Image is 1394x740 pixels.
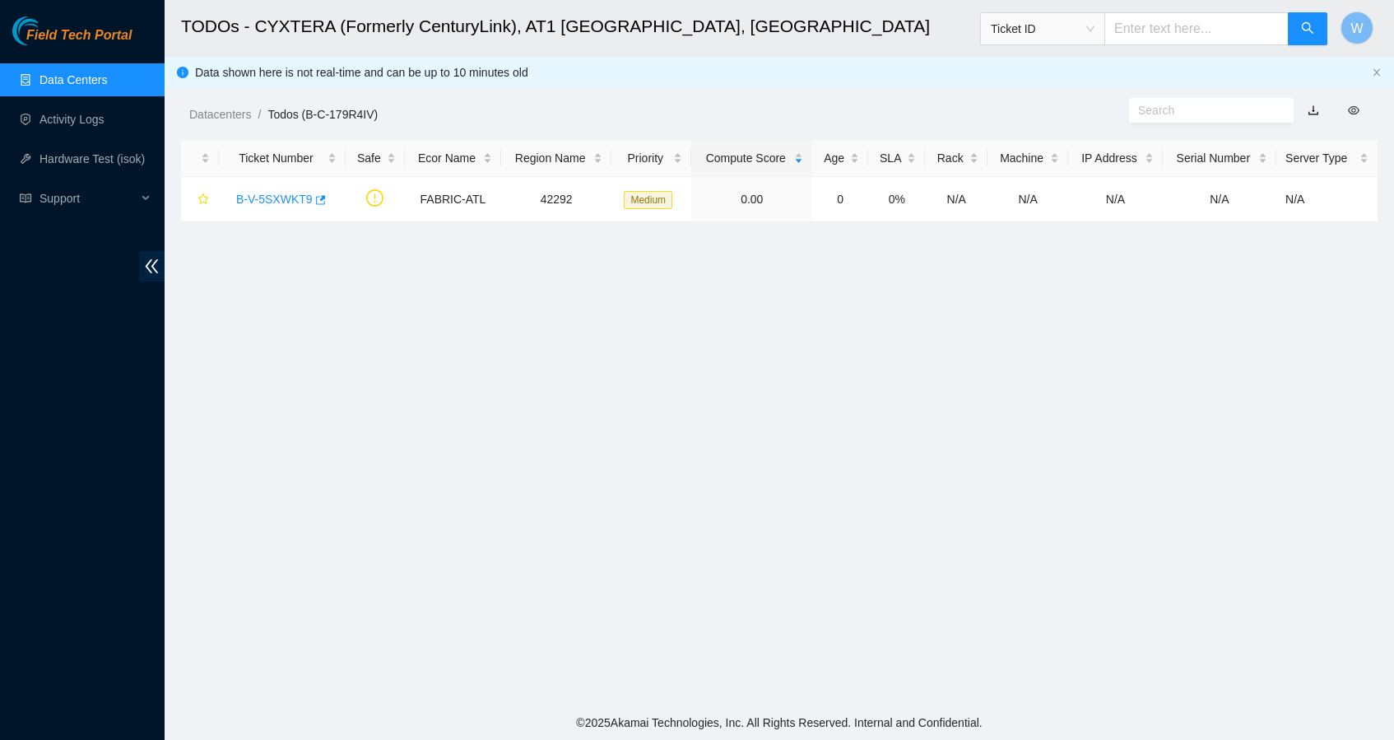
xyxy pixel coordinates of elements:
td: 0.00 [691,177,812,222]
input: Search [1138,101,1271,119]
span: / [258,108,261,121]
a: Todos (B-C-179R4IV) [267,108,378,121]
a: Data Centers [39,73,107,86]
footer: © 2025 Akamai Technologies, Inc. All Rights Reserved. Internal and Confidential. [165,705,1394,740]
span: close [1372,67,1382,77]
td: N/A [1068,177,1162,222]
td: N/A [1276,177,1378,222]
span: Medium [624,191,672,209]
a: Activity Logs [39,113,105,126]
span: Ticket ID [991,16,1094,41]
span: eye [1348,105,1359,116]
span: search [1301,21,1314,37]
a: download [1308,104,1319,117]
td: 0% [868,177,925,222]
button: close [1372,67,1382,78]
span: star [197,193,209,207]
span: read [20,193,31,204]
a: Akamai TechnologiesField Tech Portal [12,30,132,51]
td: N/A [1163,177,1276,222]
td: N/A [925,177,987,222]
input: Enter text here... [1104,12,1289,45]
td: 42292 [501,177,611,222]
span: W [1350,18,1363,39]
button: W [1341,12,1373,44]
td: N/A [987,177,1068,222]
a: B-V-5SXWKT9 [236,193,313,206]
a: Hardware Test (isok) [39,152,145,165]
td: 0 [812,177,868,222]
a: Datacenters [189,108,251,121]
button: search [1288,12,1327,45]
button: download [1295,97,1331,123]
span: Field Tech Portal [26,28,132,44]
img: Akamai Technologies [12,16,83,45]
button: star [190,186,210,212]
td: FABRIC-ATL [405,177,501,222]
span: exclamation-circle [366,189,383,207]
span: double-left [139,251,165,282]
span: Support [39,182,137,215]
